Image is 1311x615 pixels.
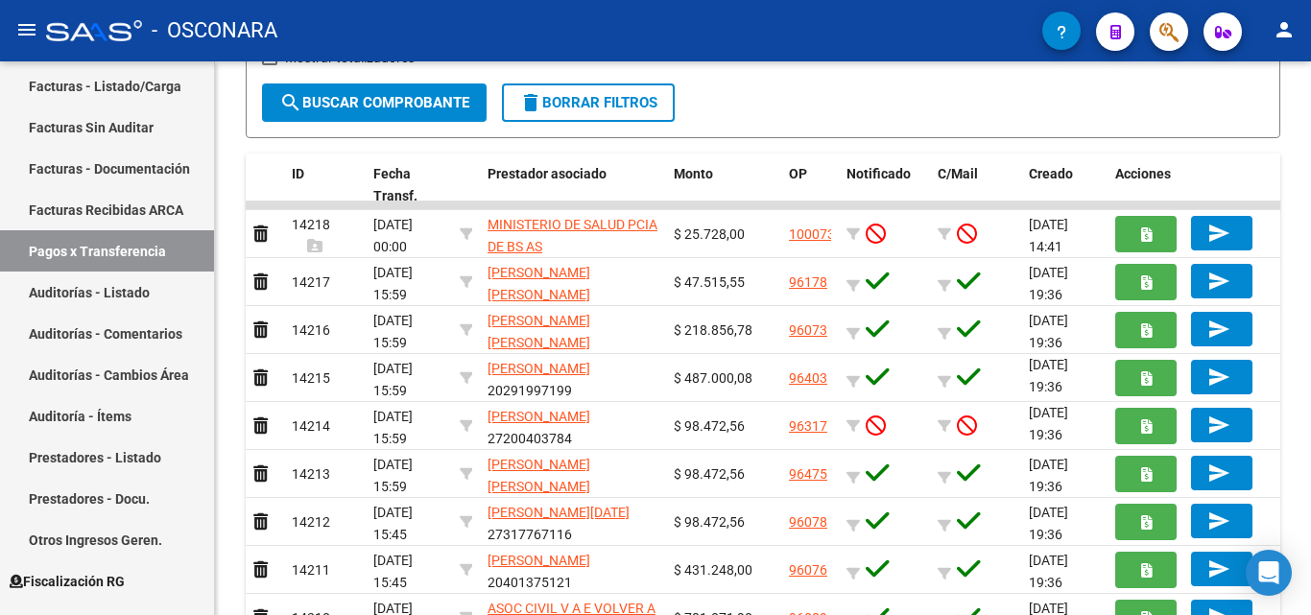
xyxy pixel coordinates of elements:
[373,313,413,350] span: [DATE] 15:59
[1029,553,1068,590] span: [DATE] 19:36
[1029,357,1068,394] span: [DATE] 19:36
[1021,154,1108,217] datatable-header-cell: Creado
[284,154,366,217] datatable-header-cell: ID
[519,91,542,114] mat-icon: delete
[488,265,590,302] span: [PERSON_NAME] [PERSON_NAME]
[292,562,330,578] span: 14211
[488,361,590,398] span: 20291997199
[1207,222,1230,245] mat-icon: send
[488,335,658,372] span: 27181428479
[674,514,745,530] span: $ 98.472,56
[373,217,413,254] span: [DATE] 00:00
[674,418,745,434] span: $ 98.472,56
[789,166,807,181] span: OP
[674,226,745,242] span: $ 25.728,00
[373,166,417,203] span: Fecha Transf.
[1115,166,1171,181] span: Acciones
[292,274,330,290] span: 14217
[674,322,752,338] span: $ 218.856,78
[488,505,630,542] span: 27317767116
[1108,154,1280,217] datatable-header-cell: Acciones
[279,91,302,114] mat-icon: search
[488,287,658,324] span: 27127056957
[10,571,125,592] span: Fiscalización RG
[488,553,590,568] span: [PERSON_NAME]
[292,418,330,434] span: 14214
[1207,318,1230,341] mat-icon: send
[938,166,978,181] span: C/Mail
[1207,557,1230,580] mat-icon: send
[789,418,827,434] a: 96317
[846,166,911,181] span: Notificado
[15,18,38,41] mat-icon: menu
[789,370,827,386] a: 96403
[789,562,827,578] a: 96076
[488,361,590,376] span: [PERSON_NAME]
[1029,457,1068,494] span: [DATE] 19:36
[488,553,590,590] span: 20401375121
[1029,505,1068,542] span: [DATE] 19:36
[480,154,666,217] datatable-header-cell: Prestador asociado
[930,154,1021,217] datatable-header-cell: C/Mail
[152,10,277,52] span: - OSCONARA
[1207,509,1230,532] mat-icon: send
[789,322,827,338] a: 96073
[674,166,713,181] span: Monto
[1029,166,1073,181] span: Creado
[488,457,590,494] span: [PERSON_NAME] [PERSON_NAME]
[502,83,675,122] button: Borrar Filtros
[1029,265,1068,302] span: [DATE] 19:36
[279,94,469,111] span: Buscar Comprobante
[1207,270,1230,293] mat-icon: send
[488,239,658,276] span: 30626983398
[1207,461,1230,485] mat-icon: send
[789,274,827,290] a: 96178
[674,274,745,290] span: $ 47.515,55
[1207,414,1230,437] mat-icon: send
[674,370,752,386] span: $ 487.000,08
[1029,405,1068,442] span: [DATE] 19:36
[373,265,413,302] span: [DATE] 15:59
[789,514,827,530] a: 96078
[292,514,330,530] span: 14212
[519,94,657,111] span: Borrar Filtros
[292,322,330,338] span: 14216
[789,466,827,482] a: 96475
[292,370,330,386] span: 14215
[366,154,452,217] datatable-header-cell: Fecha Transf.
[1207,366,1230,389] mat-icon: send
[292,466,330,482] span: 14213
[373,361,413,398] span: [DATE] 15:59
[781,154,839,217] datatable-header-cell: OP
[488,166,607,181] span: Prestador asociado
[292,217,330,254] span: 14218
[839,154,930,217] datatable-header-cell: Notificado
[488,505,630,520] span: [PERSON_NAME][DATE]
[488,409,590,446] span: 27200403784
[1029,313,1068,350] span: [DATE] 19:36
[488,409,590,424] span: [PERSON_NAME]
[488,217,657,254] span: MINISTERIO DE SALUD PCIA DE BS AS
[666,154,781,217] datatable-header-cell: Monto
[674,562,752,578] span: $ 431.248,00
[488,479,658,516] span: 27271884147
[373,457,413,494] span: [DATE] 15:59
[1246,550,1292,596] div: Open Intercom Messenger
[292,166,304,181] span: ID
[1029,217,1068,254] span: [DATE] 14:41
[488,313,590,350] span: [PERSON_NAME] [PERSON_NAME]
[1273,18,1296,41] mat-icon: person
[373,505,413,542] span: [DATE] 15:45
[373,553,413,590] span: [DATE] 15:45
[674,466,745,482] span: $ 98.472,56
[262,83,487,122] button: Buscar Comprobante
[789,226,835,242] a: 100073
[373,409,413,446] span: [DATE] 15:59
